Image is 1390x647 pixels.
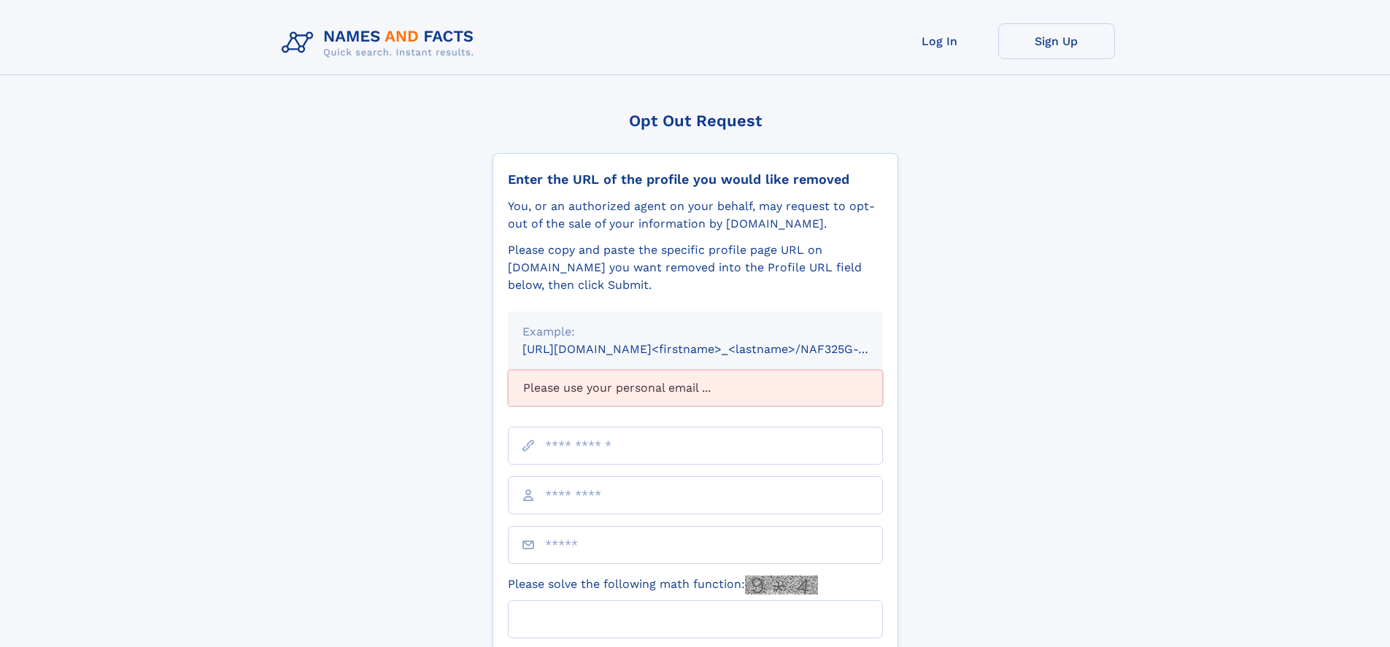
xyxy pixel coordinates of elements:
div: Please use your personal email ... [508,370,883,406]
div: Please copy and paste the specific profile page URL on [DOMAIN_NAME] you want removed into the Pr... [508,241,883,294]
a: Log In [881,23,998,59]
small: [URL][DOMAIN_NAME]<firstname>_<lastname>/NAF325G-xxxxxxxx [522,342,911,356]
div: Enter the URL of the profile you would like removed [508,171,883,187]
img: Logo Names and Facts [276,23,486,63]
label: Please solve the following math function: [508,576,818,594]
div: You, or an authorized agent on your behalf, may request to opt-out of the sale of your informatio... [508,198,883,233]
div: Opt Out Request [493,112,898,130]
a: Sign Up [998,23,1115,59]
div: Example: [522,323,868,341]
